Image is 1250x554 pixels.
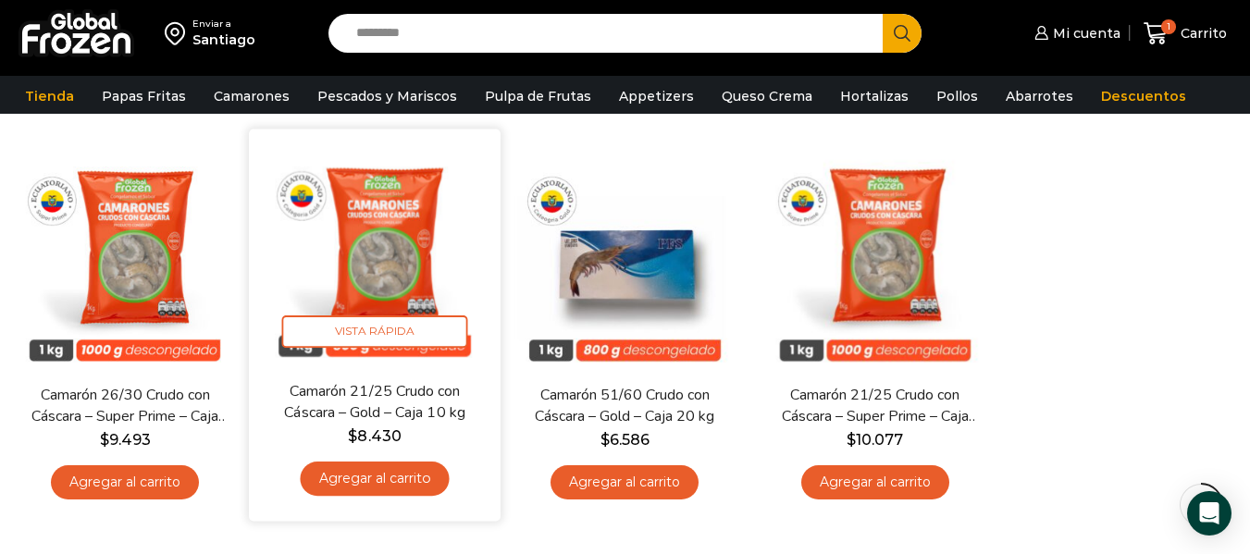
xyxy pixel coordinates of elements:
a: Descuentos [1092,79,1195,114]
span: Carrito [1176,24,1227,43]
span: $ [100,431,109,449]
a: Pulpa de Frutas [476,79,600,114]
span: $ [349,427,358,445]
button: Search button [883,14,922,53]
img: address-field-icon.svg [165,18,192,49]
a: Camarón 51/60 Crudo con Cáscara – Gold – Caja 20 kg [525,385,724,427]
a: 1 Carrito [1139,12,1231,55]
a: Camarón 26/30 Crudo con Cáscara – Super Prime – Caja 10 kg [25,385,225,427]
a: Camarones [204,79,299,114]
bdi: 6.586 [600,431,650,449]
a: Agregar al carrito: “Camarón 21/25 Crudo con Cáscara - Super Prime - Caja 10 kg” [801,465,949,499]
span: Mi cuenta [1048,24,1120,43]
a: Tienda [16,79,83,114]
a: Pescados y Mariscos [308,79,466,114]
div: Santiago [192,31,255,49]
a: Agregar al carrito: “Camarón 51/60 Crudo con Cáscara - Gold - Caja 20 kg” [551,465,699,499]
bdi: 8.430 [349,427,402,445]
span: $ [847,431,856,449]
a: Camarón 21/25 Crudo con Cáscara – Gold – Caja 10 kg [274,380,476,424]
a: Queso Crema [712,79,822,114]
a: Camarón 21/25 Crudo con Cáscara – Super Prime – Caja 10 kg [775,385,975,427]
a: Mi cuenta [1030,15,1120,52]
span: 1 [1161,19,1176,34]
span: $ [600,431,610,449]
bdi: 10.077 [847,431,903,449]
div: Open Intercom Messenger [1187,491,1231,536]
a: Abarrotes [996,79,1083,114]
div: Enviar a [192,18,255,31]
a: Agregar al carrito: “Camarón 26/30 Crudo con Cáscara - Super Prime - Caja 10 kg” [51,465,199,499]
a: Papas Fritas [93,79,195,114]
a: Hortalizas [831,79,918,114]
span: Vista Rápida [282,315,468,348]
a: Agregar al carrito: “Camarón 21/25 Crudo con Cáscara - Gold - Caja 10 kg” [301,462,450,496]
a: Pollos [927,79,987,114]
a: Appetizers [610,79,703,114]
bdi: 9.493 [100,431,151,449]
